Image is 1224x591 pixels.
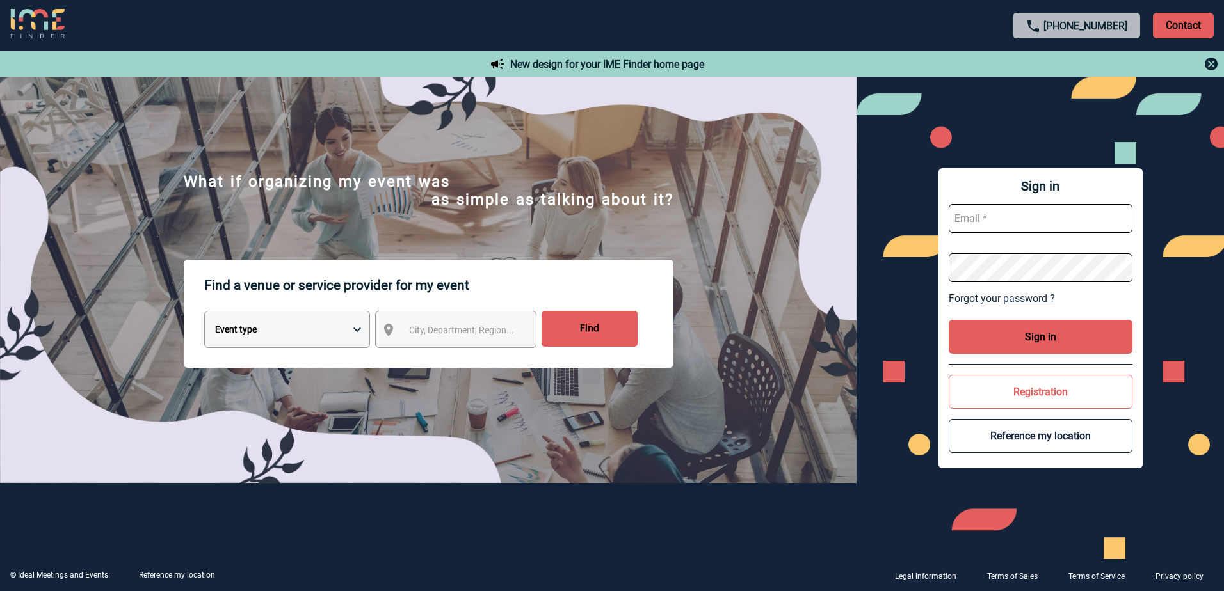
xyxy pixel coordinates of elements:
[10,571,108,579] div: © Ideal Meetings and Events
[949,320,1132,354] button: Sign in
[1043,20,1127,32] a: [PHONE_NUMBER]
[949,375,1132,409] button: Registration
[139,571,215,579] a: Reference my location
[542,311,638,347] input: Find
[949,419,1132,453] button: Reference my location
[885,569,977,581] a: Legal information
[409,325,514,335] span: City, Department, Region...
[1156,572,1204,581] p: Privacy policy
[1068,572,1125,581] p: Terms of Service
[1058,569,1145,581] a: Terms of Service
[1153,13,1214,38] p: Contact
[949,178,1132,194] span: Sign in
[1026,19,1041,34] img: call-24-px.png
[1145,569,1224,581] a: Privacy policy
[204,260,673,311] p: Find a venue or service provider for my event
[987,572,1038,581] p: Terms of Sales
[895,572,956,581] p: Legal information
[977,569,1058,581] a: Terms of Sales
[949,292,1132,304] a: Forgot your password ?
[949,204,1132,233] input: Email *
